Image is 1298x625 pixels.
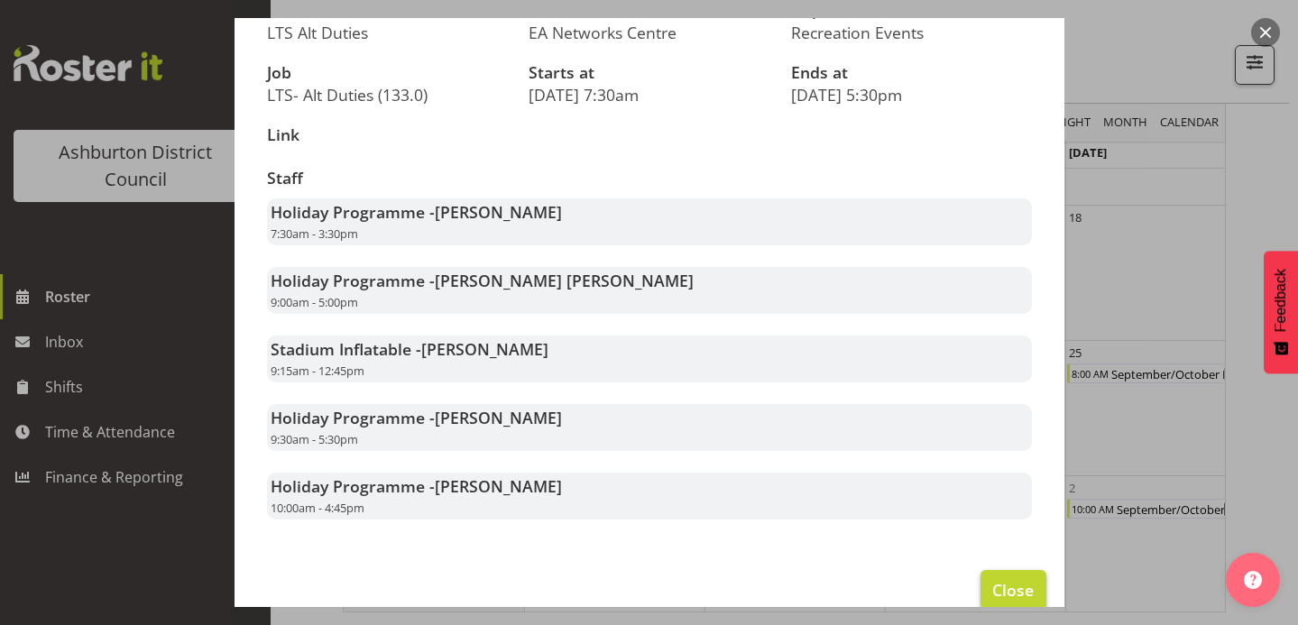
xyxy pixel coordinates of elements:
button: Close [980,570,1045,610]
span: [PERSON_NAME] [435,201,562,223]
strong: Holiday Programme - [271,475,562,497]
span: 9:15am - 12:45pm [271,363,364,379]
h3: Starts at [529,64,769,82]
span: 7:30am - 3:30pm [271,225,358,242]
span: 10:00am - 4:45pm [271,500,364,516]
strong: Holiday Programme - [271,201,562,223]
span: [PERSON_NAME] [PERSON_NAME] [435,270,694,291]
span: 9:30am - 5:30pm [271,431,358,447]
h3: Job [267,64,508,82]
p: [DATE] 7:30am [529,85,769,105]
p: LTS Alt Duties [267,23,508,42]
strong: Holiday Programme - [271,407,562,428]
span: [PERSON_NAME] [421,338,548,360]
strong: Holiday Programme - [271,270,694,291]
span: Close [992,578,1034,602]
strong: Stadium Inflatable - [271,338,548,360]
p: [DATE] 5:30pm [791,85,1032,105]
h3: Link [267,126,508,144]
h3: Name [267,1,508,19]
button: Feedback - Show survey [1264,251,1298,373]
p: Recreation Events [791,23,1032,42]
h3: Staff [267,170,1032,188]
h3: Ends at [791,64,1032,82]
h3: Location [529,1,769,19]
img: help-xxl-2.png [1244,571,1262,589]
span: Feedback [1273,269,1289,332]
span: [PERSON_NAME] [435,475,562,497]
h3: Department [791,1,1032,19]
span: 9:00am - 5:00pm [271,294,358,310]
p: EA Networks Centre [529,23,769,42]
span: [PERSON_NAME] [435,407,562,428]
p: LTS- Alt Duties (133.0) [267,85,508,105]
